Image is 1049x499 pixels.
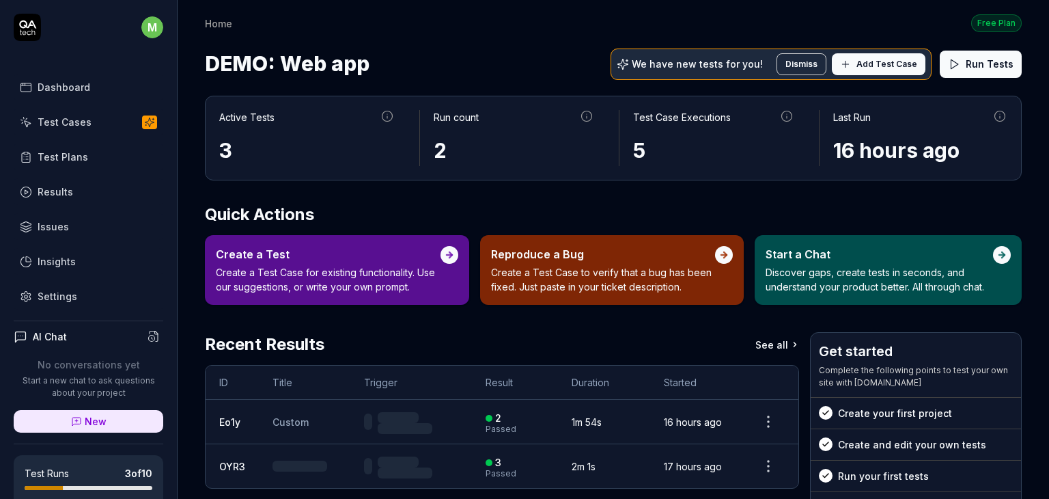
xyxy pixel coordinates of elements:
[766,265,993,294] p: Discover gaps, create tests in seconds, and understand your product better. All through chat.
[819,364,1013,389] div: Complete the following points to test your own site with [DOMAIN_NAME]
[495,412,501,424] div: 2
[766,246,993,262] div: Start a Chat
[205,16,232,30] div: Home
[272,416,309,428] span: Custom
[434,135,595,166] div: 2
[85,414,107,429] span: New
[633,110,731,124] div: Test Case Executions
[940,51,1022,78] button: Run Tests
[486,425,516,433] div: Passed
[632,59,763,69] p: We have new tests for you!
[38,185,73,199] div: Results
[38,115,92,129] div: Test Cases
[664,416,722,428] time: 16 hours ago
[219,110,275,124] div: Active Tests
[777,53,826,75] button: Dismiss
[833,138,960,163] time: 16 hours ago
[219,416,240,428] a: Eo1y
[491,265,715,294] p: Create a Test Case to verify that a bug has been fixed. Just paste in your ticket description.
[14,358,163,372] p: No conversations yet
[838,469,929,483] div: Run your first tests
[832,53,925,75] button: Add Test Case
[650,366,738,400] th: Started
[216,246,440,262] div: Create a Test
[205,202,1022,227] h2: Quick Actions
[819,341,1013,362] h3: Get started
[33,329,67,344] h4: AI Chat
[572,416,602,428] time: 1m 54s
[25,468,69,480] h5: Test Runs
[350,366,472,400] th: Trigger
[14,213,163,240] a: Issues
[259,366,350,400] th: Title
[141,14,163,41] button: m
[38,254,76,269] div: Insights
[572,461,596,472] time: 2m 1s
[205,332,324,357] h2: Recent Results
[755,332,799,357] a: See all
[38,80,90,94] div: Dashboard
[434,110,479,124] div: Run count
[14,283,163,310] a: Settings
[14,178,163,205] a: Results
[971,14,1022,32] button: Free Plan
[205,46,369,82] span: DEMO: Web app
[491,246,715,262] div: Reproduce a Bug
[219,135,395,166] div: 3
[856,58,917,70] span: Add Test Case
[486,470,516,478] div: Passed
[38,219,69,234] div: Issues
[14,375,163,399] p: Start a new chat to ask questions about your project
[14,109,163,135] a: Test Cases
[14,144,163,170] a: Test Plans
[633,135,794,166] div: 5
[495,457,501,469] div: 3
[216,265,440,294] p: Create a Test Case for existing functionality. Use our suggestions, or write your own prompt.
[219,461,245,472] a: OYR3
[38,150,88,164] div: Test Plans
[125,466,152,481] span: 3 of 10
[14,248,163,275] a: Insights
[838,406,952,420] div: Create your first project
[38,289,77,304] div: Settings
[558,366,650,400] th: Duration
[14,74,163,100] a: Dashboard
[206,366,259,400] th: ID
[833,110,871,124] div: Last Run
[141,16,163,38] span: m
[664,461,722,472] time: 17 hours ago
[838,437,986,452] div: Create and edit your own tests
[472,366,558,400] th: Result
[14,410,163,433] a: New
